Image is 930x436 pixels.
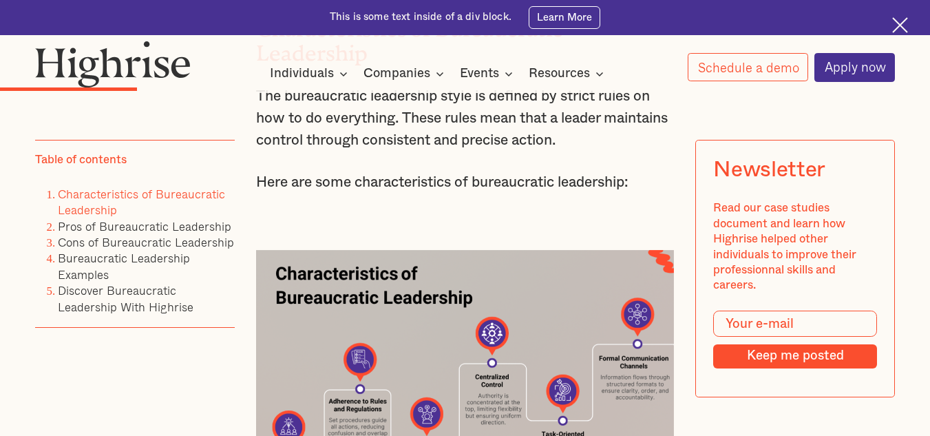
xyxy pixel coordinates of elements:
[892,17,908,33] img: Cross icon
[58,281,193,315] a: Discover Bureaucratic Leadership With Highrise
[814,53,896,82] a: Apply now
[58,249,190,283] a: Bureaucratic Leadership Examples
[713,158,825,183] div: Newsletter
[330,10,511,24] div: This is some text inside of a div block.
[713,344,877,368] input: Keep me posted
[713,311,877,337] input: Your e-mail
[58,216,231,235] a: Pros of Bureaucratic Leadership
[688,53,809,81] a: Schedule a demo
[460,65,499,82] div: Events
[529,65,608,82] div: Resources
[270,65,352,82] div: Individuals
[270,65,334,82] div: Individuals
[363,65,448,82] div: Companies
[363,65,430,82] div: Companies
[713,311,877,368] form: Modal Form
[58,184,225,218] a: Characteristics of Bureaucratic Leadership
[35,41,191,87] img: Highrise logo
[256,85,674,151] p: The bureaucratic leadership style is defined by strict rules on how to do everything. These rules...
[35,152,127,167] div: Table of contents
[256,172,674,194] p: Here are some characteristics of bureaucratic leadership:
[713,200,877,293] div: Read our case studies document and learn how Highrise helped other individuals to improve their p...
[529,6,600,29] a: Learn More
[58,233,234,251] a: Cons of Bureaucratic Leadership
[529,65,590,82] div: Resources
[460,65,517,82] div: Events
